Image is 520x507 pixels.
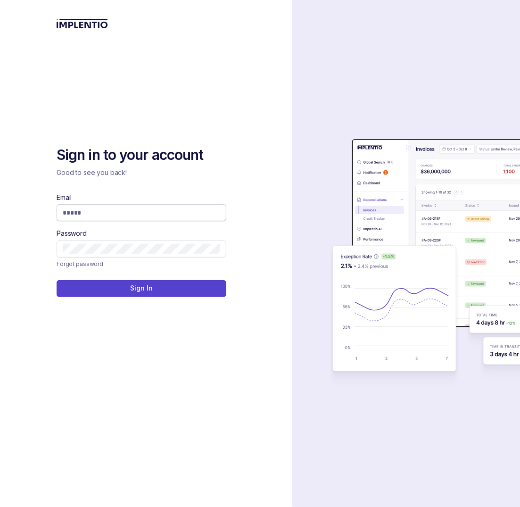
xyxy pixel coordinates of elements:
[57,168,226,177] p: Good to see you back!
[57,259,103,269] a: Link Forgot password
[57,229,87,238] label: Password
[130,283,152,293] p: Sign In
[57,19,108,28] img: logo
[57,193,72,202] label: Email
[57,259,103,269] p: Forgot password
[57,280,226,297] button: Sign In
[57,146,226,165] h2: Sign in to your account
